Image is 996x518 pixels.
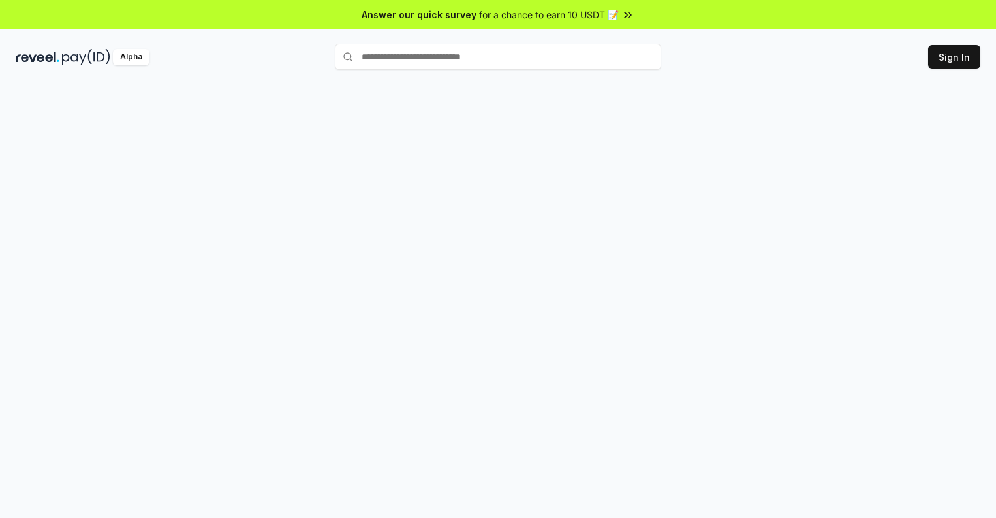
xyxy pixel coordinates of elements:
[62,49,110,65] img: pay_id
[362,8,476,22] span: Answer our quick survey
[113,49,149,65] div: Alpha
[479,8,619,22] span: for a chance to earn 10 USDT 📝
[928,45,980,69] button: Sign In
[16,49,59,65] img: reveel_dark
